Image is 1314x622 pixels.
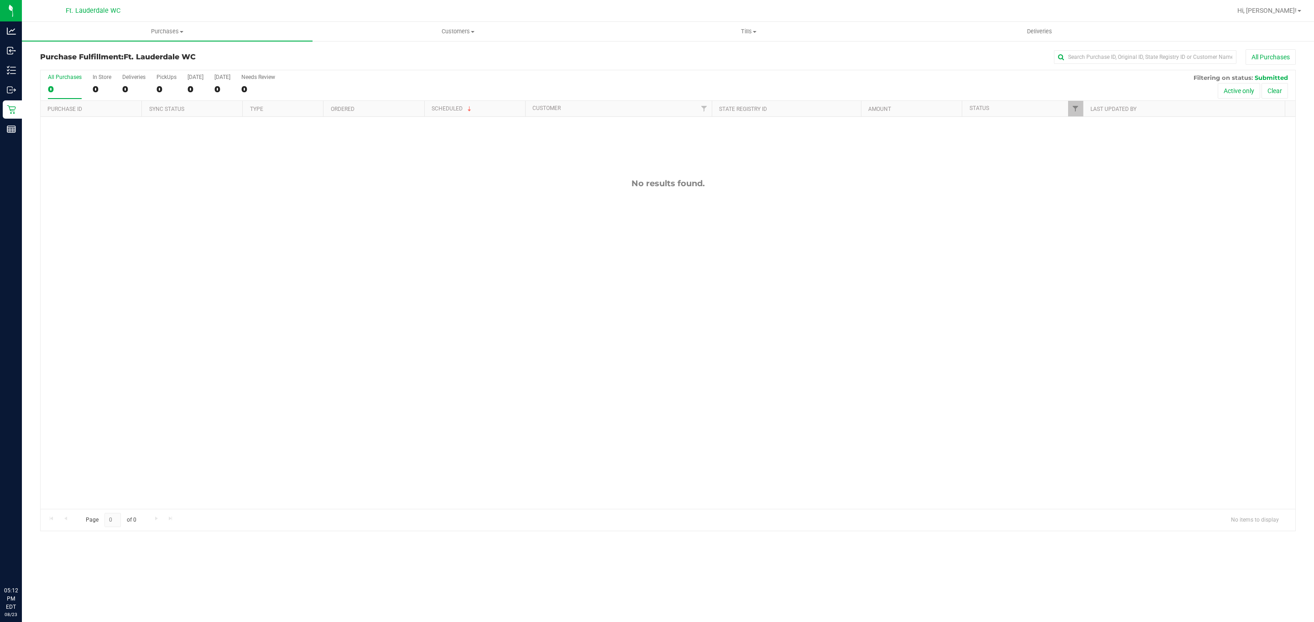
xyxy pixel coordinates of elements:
[214,74,230,80] div: [DATE]
[1237,7,1297,14] span: Hi, [PERSON_NAME]!
[1090,106,1137,112] a: Last Updated By
[78,513,144,527] span: Page of 0
[1255,74,1288,81] span: Submitted
[250,106,263,112] a: Type
[532,105,561,111] a: Customer
[7,125,16,134] inline-svg: Reports
[7,26,16,36] inline-svg: Analytics
[604,27,893,36] span: Tills
[1054,50,1236,64] input: Search Purchase ID, Original ID, State Registry ID or Customer Name...
[122,84,146,94] div: 0
[313,27,603,36] span: Customers
[7,85,16,94] inline-svg: Outbound
[697,101,712,116] a: Filter
[719,106,767,112] a: State Registry ID
[241,84,275,94] div: 0
[894,22,1185,41] a: Deliveries
[93,84,111,94] div: 0
[22,27,313,36] span: Purchases
[1246,49,1296,65] button: All Purchases
[149,106,184,112] a: Sync Status
[48,74,82,80] div: All Purchases
[7,46,16,55] inline-svg: Inbound
[7,105,16,114] inline-svg: Retail
[331,106,355,112] a: Ordered
[4,586,18,611] p: 05:12 PM EDT
[40,53,459,61] h3: Purchase Fulfillment:
[9,549,36,576] iframe: Resource center
[22,22,313,41] a: Purchases
[432,105,473,112] a: Scheduled
[47,106,82,112] a: Purchase ID
[603,22,894,41] a: Tills
[156,84,177,94] div: 0
[66,7,120,15] span: Ft. Lauderdale WC
[122,74,146,80] div: Deliveries
[41,178,1295,188] div: No results found.
[4,611,18,618] p: 08/23
[93,74,111,80] div: In Store
[1194,74,1253,81] span: Filtering on status:
[313,22,603,41] a: Customers
[124,52,196,61] span: Ft. Lauderdale WC
[214,84,230,94] div: 0
[48,84,82,94] div: 0
[241,74,275,80] div: Needs Review
[188,84,203,94] div: 0
[1262,83,1288,99] button: Clear
[1015,27,1064,36] span: Deliveries
[1218,83,1260,99] button: Active only
[868,106,891,112] a: Amount
[7,66,16,75] inline-svg: Inventory
[156,74,177,80] div: PickUps
[1068,101,1083,116] a: Filter
[188,74,203,80] div: [DATE]
[970,105,989,111] a: Status
[1224,513,1286,527] span: No items to display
